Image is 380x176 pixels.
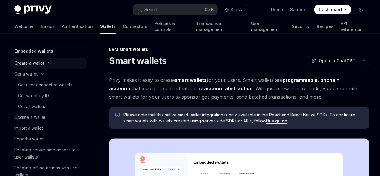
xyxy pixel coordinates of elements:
[319,7,342,13] span: Dashboard
[10,101,87,112] a: Get all wallets
[133,4,217,15] button: Search...CtrlK
[266,118,287,124] a: this guide
[204,85,253,92] a: account abstraction
[196,19,244,34] a: Transaction management
[115,113,121,119] svg: Info
[251,19,285,34] a: User management
[14,5,52,14] img: dark logo
[154,19,189,34] a: Policies & controls
[292,19,309,34] a: Security
[18,81,72,88] div: Get user connected wallets
[340,19,366,34] a: API reference
[10,123,87,134] a: Import a wallet
[290,7,307,13] a: Support
[308,56,359,66] button: Open in ChatGPT
[14,135,44,143] div: Export a wallet
[316,19,333,34] a: Recipes
[123,19,147,34] a: Connectors
[205,7,214,12] span: Ctrl K
[18,103,45,110] div: Get all wallets
[109,55,166,66] h1: Smart wallets
[14,19,34,34] a: Welcome
[356,5,366,14] button: Toggle dark mode
[271,7,283,13] a: Demo
[10,90,87,101] a: Get wallet by ID
[109,76,369,101] span: Privy makes it easy to create for your users. Smart wallets are that incorporate the features of ...
[109,46,369,52] div: EVM smart wallets
[10,144,87,162] a: Enabling server-side access to user wallets
[14,125,43,132] div: Import a wallet
[123,112,363,124] span: Please note that this native smart wallet integration is only available in the React and React Na...
[231,7,243,13] span: Ask AI
[10,134,87,144] a: Export a wallet
[100,19,116,34] a: Wallets
[41,19,55,34] a: Basics
[220,4,247,15] button: Ask AI
[314,5,351,14] a: Dashboard
[18,92,49,99] div: Get wallet by ID
[14,48,53,55] h5: Embedded wallets
[144,6,161,13] div: Search...
[319,58,355,64] span: Open in ChatGPT
[62,19,93,34] a: Authentication
[14,146,83,161] div: Enabling server-side access to user wallets
[14,60,44,67] div: Create a wallet
[10,79,87,90] a: Get user connected wallets
[14,70,38,78] div: Get a wallet
[175,77,207,83] strong: smart wallets
[10,112,87,123] a: Update a wallet
[14,114,45,121] div: Update a wallet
